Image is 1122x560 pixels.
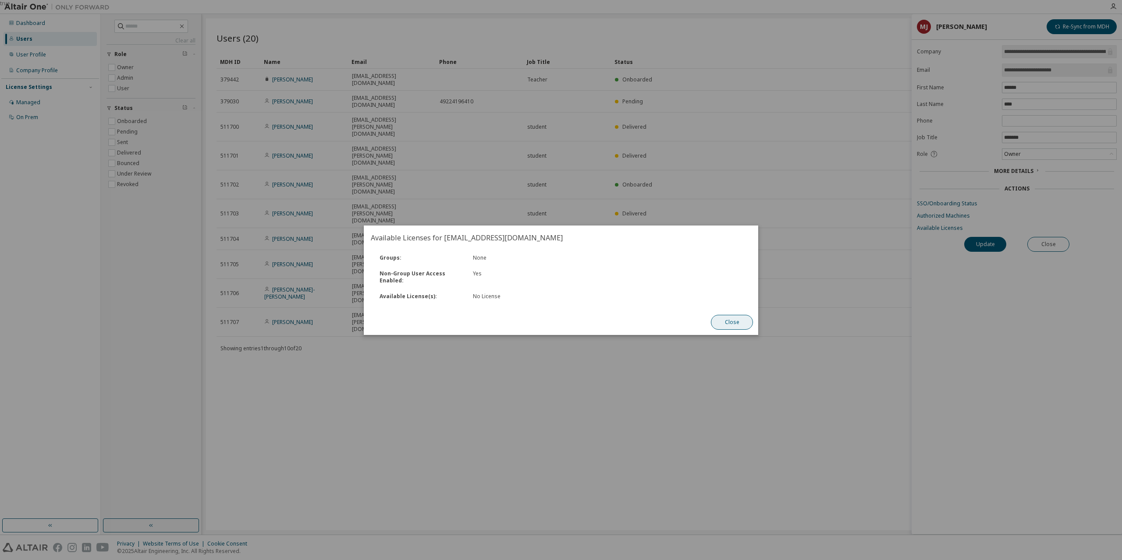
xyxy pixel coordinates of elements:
div: Non-Group User Access Enabled : [374,270,468,284]
div: Yes [468,270,608,284]
div: No License [473,293,603,300]
div: Available License(s) : [374,293,468,300]
div: None [468,254,608,261]
h2: Available Licenses for [EMAIL_ADDRESS][DOMAIN_NAME] [364,225,758,250]
button: Close [711,315,753,330]
div: Groups : [374,254,468,261]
